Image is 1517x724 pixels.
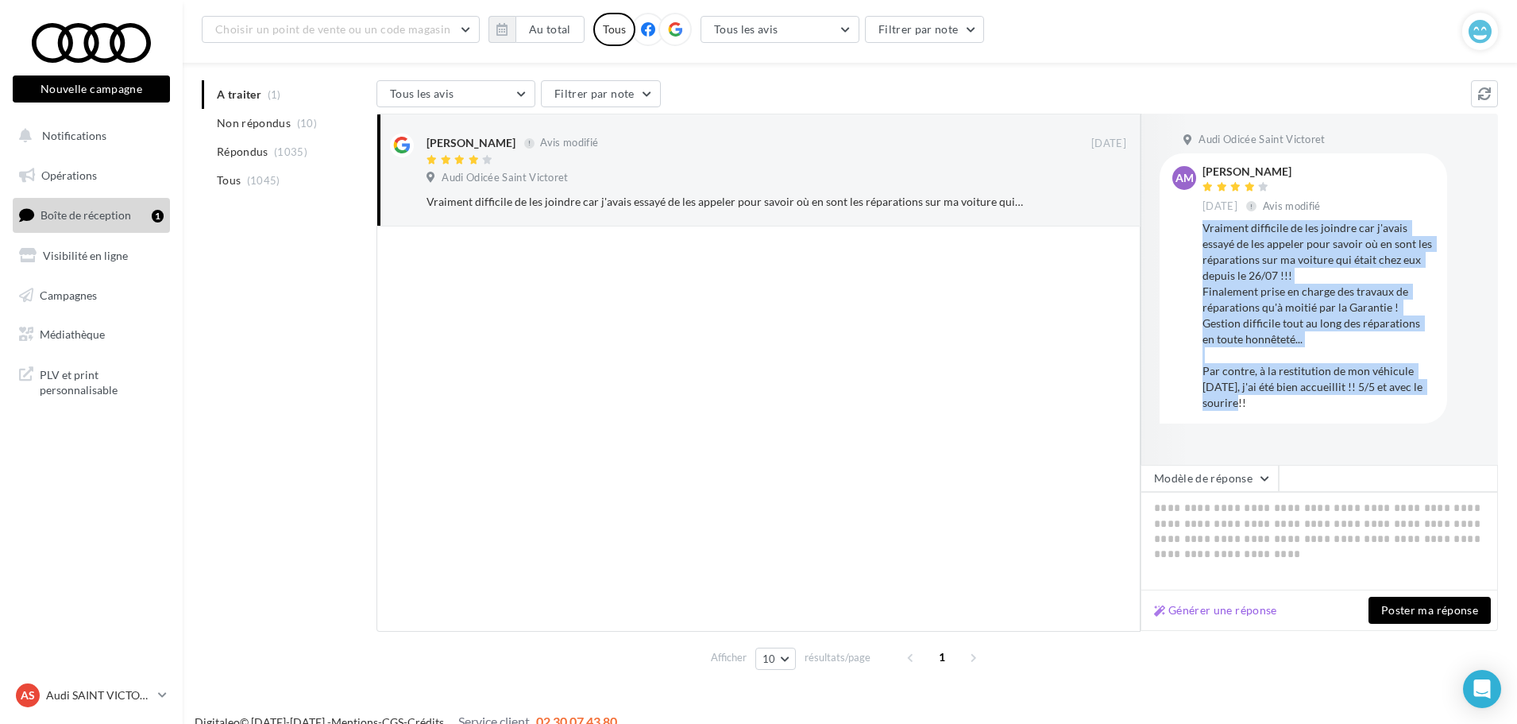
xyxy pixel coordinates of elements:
span: (1035) [274,145,307,158]
div: 1 [152,210,164,223]
div: Tous [593,13,635,46]
span: Avis modifié [1263,199,1321,212]
span: Boîte de réception [41,208,131,222]
span: Choisir un point de vente ou un code magasin [215,22,450,36]
a: Médiathèque [10,318,173,351]
span: 1 [929,645,955,670]
span: Notifications [42,129,106,142]
button: Filtrer par note [541,80,661,107]
span: Audi Odicée Saint Victoret [1199,133,1325,147]
button: Notifications [10,119,167,153]
span: Audi Odicée Saint Victoret [442,171,568,185]
span: (1045) [247,174,280,187]
span: [DATE] [1091,137,1126,151]
button: Tous les avis [376,80,535,107]
button: 10 [755,648,796,670]
button: Au total [488,16,585,43]
div: Vraiment difficile de les joindre car j'avais essayé de les appeler pour savoir où en sont les ré... [1202,220,1434,411]
div: Open Intercom Messenger [1463,670,1501,708]
span: Tous les avis [714,22,778,36]
a: Boîte de réception1 [10,198,173,232]
div: [PERSON_NAME] [1202,166,1324,177]
span: Campagnes [40,288,97,301]
span: PLV et print personnalisable [40,364,164,398]
span: Opérations [41,168,97,182]
span: AS [21,687,35,703]
span: Tous [217,172,241,188]
button: Au total [515,16,585,43]
span: Non répondus [217,115,291,131]
div: [PERSON_NAME] [427,135,515,151]
span: Répondus [217,144,268,160]
button: Filtrer par note [865,16,985,43]
button: Modèle de réponse [1141,465,1279,492]
span: Médiathèque [40,327,105,341]
span: AM [1175,170,1194,186]
span: Visibilité en ligne [43,249,128,262]
a: Campagnes [10,279,173,312]
p: Audi SAINT VICTORET [46,687,152,703]
div: Vraiment difficile de les joindre car j'avais essayé de les appeler pour savoir où en sont les ré... [427,194,1023,210]
span: (10) [297,117,317,130]
span: 10 [762,652,776,665]
a: AS Audi SAINT VICTORET [13,680,170,710]
span: résultats/page [805,650,870,665]
a: PLV et print personnalisable [10,358,173,405]
span: [DATE] [1202,199,1237,214]
button: Poster ma réponse [1368,597,1491,624]
a: Opérations [10,159,173,192]
span: Afficher [711,650,747,665]
span: Avis modifié [540,137,598,149]
button: Choisir un point de vente ou un code magasin [202,16,480,43]
button: Nouvelle campagne [13,75,170,103]
a: Visibilité en ligne [10,239,173,273]
button: Générer une réponse [1148,601,1283,620]
button: Tous les avis [701,16,859,43]
span: Tous les avis [390,87,454,100]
